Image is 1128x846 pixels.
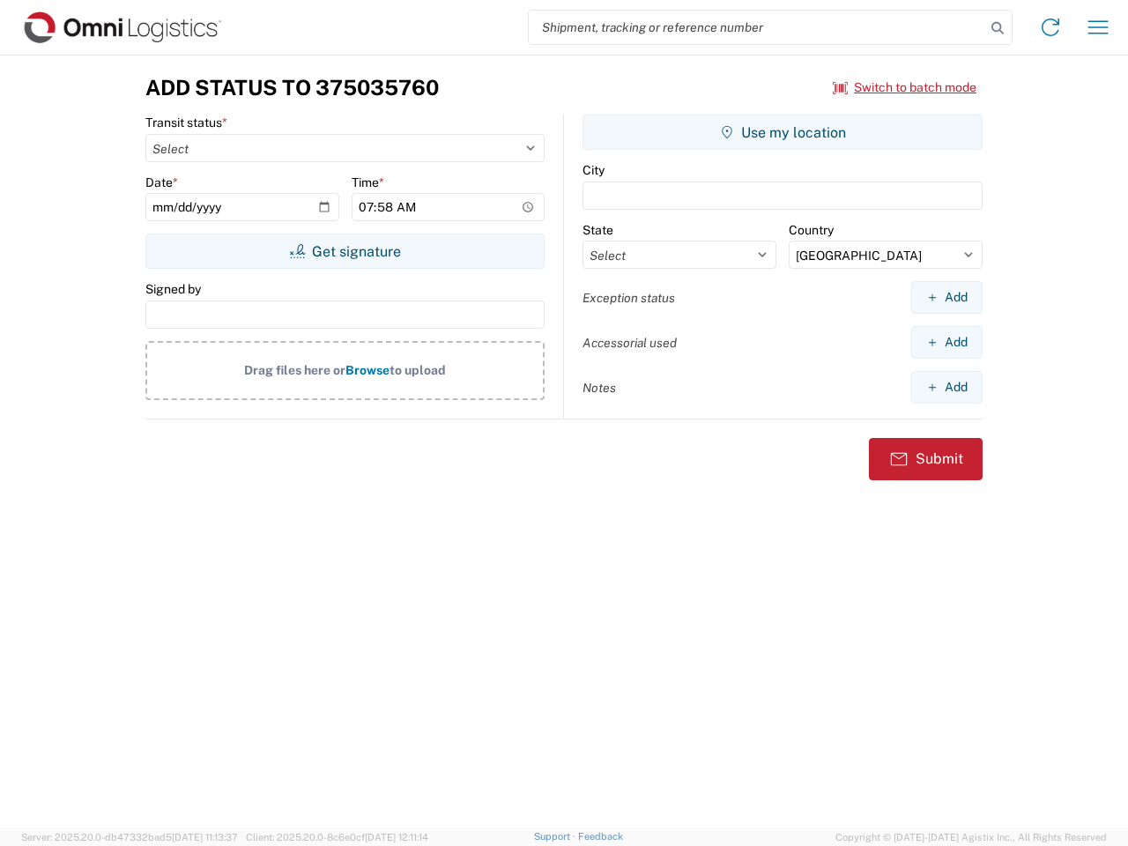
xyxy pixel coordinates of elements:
[145,174,178,190] label: Date
[869,438,983,480] button: Submit
[583,162,605,178] label: City
[365,832,428,842] span: [DATE] 12:11:14
[583,115,983,150] button: Use my location
[352,174,384,190] label: Time
[244,363,345,377] span: Drag files here or
[911,281,983,314] button: Add
[145,234,545,269] button: Get signature
[145,115,227,130] label: Transit status
[145,75,439,100] h3: Add Status to 375035760
[583,335,677,351] label: Accessorial used
[172,832,238,842] span: [DATE] 11:13:37
[345,363,390,377] span: Browse
[789,222,834,238] label: Country
[145,281,201,297] label: Signed by
[833,73,976,102] button: Switch to batch mode
[911,326,983,359] button: Add
[534,831,578,842] a: Support
[911,371,983,404] button: Add
[529,11,985,44] input: Shipment, tracking or reference number
[583,290,675,306] label: Exception status
[583,380,616,396] label: Notes
[835,829,1107,845] span: Copyright © [DATE]-[DATE] Agistix Inc., All Rights Reserved
[578,831,623,842] a: Feedback
[583,222,613,238] label: State
[246,832,428,842] span: Client: 2025.20.0-8c6e0cf
[390,363,446,377] span: to upload
[21,832,238,842] span: Server: 2025.20.0-db47332bad5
